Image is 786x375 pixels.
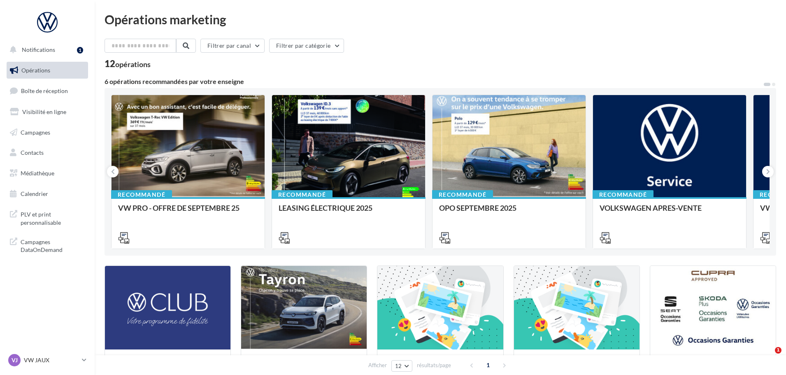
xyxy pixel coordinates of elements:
span: Calendrier [21,190,48,197]
div: Recommandé [432,190,493,199]
div: Recommandé [111,190,172,199]
span: Contacts [21,149,44,156]
span: Boîte de réception [21,87,68,94]
span: PLV et print personnalisable [21,209,85,226]
div: VOLKSWAGEN APRES-VENTE [600,204,739,220]
a: Visibilité en ligne [5,103,90,121]
div: 1 [77,47,83,54]
div: opérations [115,61,151,68]
div: Recommandé [593,190,653,199]
a: Contacts [5,144,90,161]
span: Notifications [22,46,55,53]
a: VJ VW JAUX [7,352,88,368]
div: Recommandé [272,190,333,199]
a: Boîte de réception [5,82,90,100]
span: Campagnes [21,128,50,135]
button: Notifications 1 [5,41,86,58]
div: 12 [105,59,151,68]
a: Calendrier [5,185,90,203]
a: Opérations [5,62,90,79]
span: 1 [481,359,495,372]
span: VJ [12,356,18,364]
a: Médiathèque [5,165,90,182]
a: PLV et print personnalisable [5,205,90,230]
span: Opérations [21,67,50,74]
div: VW PRO - OFFRE DE SEPTEMBRE 25 [118,204,258,220]
span: Campagnes DataOnDemand [21,236,85,254]
p: VW JAUX [24,356,79,364]
span: 12 [395,363,402,369]
iframe: Intercom live chat [758,347,778,367]
div: OPO SEPTEMBRE 2025 [439,204,579,220]
button: Filtrer par canal [200,39,265,53]
div: LEASING ÉLECTRIQUE 2025 [279,204,419,220]
span: Afficher [368,361,387,369]
div: Opérations marketing [105,13,776,26]
div: 6 opérations recommandées par votre enseigne [105,78,763,85]
a: Campagnes DataOnDemand [5,233,90,257]
span: 1 [775,347,781,354]
a: Campagnes [5,124,90,141]
span: Visibilité en ligne [22,108,66,115]
span: Médiathèque [21,170,54,177]
span: résultats/page [417,361,451,369]
button: Filtrer par catégorie [269,39,344,53]
button: 12 [391,360,412,372]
